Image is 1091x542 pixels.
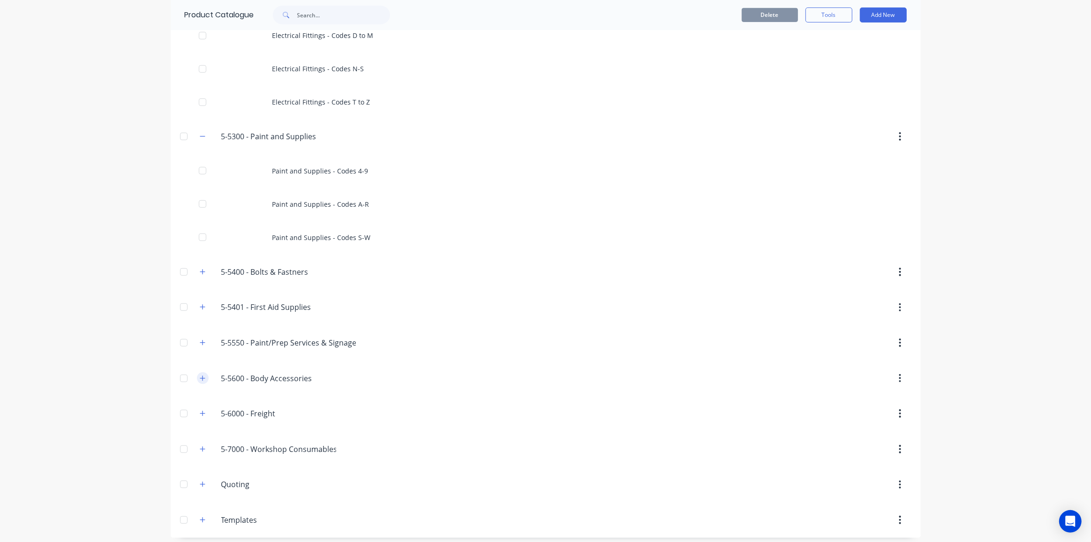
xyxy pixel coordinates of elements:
[171,19,921,52] div: Electrical Fittings - Codes D to M
[1059,510,1082,533] div: Open Intercom Messenger
[805,8,852,23] button: Tools
[221,479,332,490] input: Enter category name
[297,6,390,24] input: Search...
[742,8,798,22] button: Delete
[221,408,332,419] input: Enter category name
[860,8,907,23] button: Add New
[221,301,332,313] input: Enter category name
[221,337,356,348] input: Enter category name
[221,514,332,526] input: Enter category name
[221,373,332,384] input: Enter category name
[221,131,332,142] input: Enter category name
[171,221,921,254] div: Paint and Supplies - Codes S-W
[171,154,921,188] div: Paint and Supplies - Codes 4-9
[221,266,332,278] input: Enter category name
[171,52,921,85] div: Electrical Fittings - Codes N-S
[171,85,921,119] div: Electrical Fittings - Codes T to Z
[221,444,336,455] input: Enter category name
[171,188,921,221] div: Paint and Supplies - Codes A-R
